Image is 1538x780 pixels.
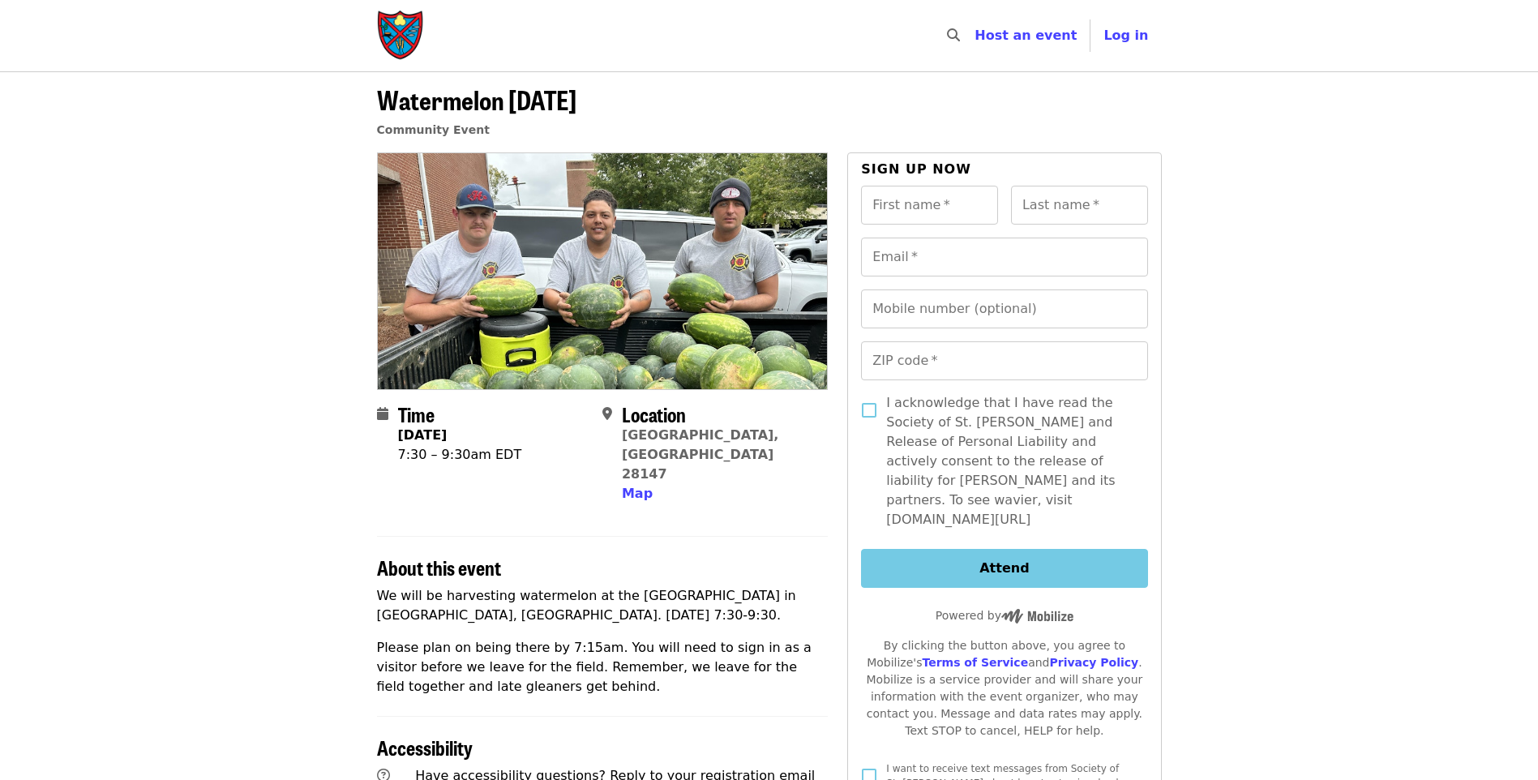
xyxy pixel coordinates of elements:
span: I acknowledge that I have read the Society of St. [PERSON_NAME] and Release of Personal Liability... [886,393,1134,529]
input: Email [861,238,1147,276]
p: Please plan on being there by 7:15am. You will need to sign in as a visitor before we leave for t... [377,638,829,696]
strong: [DATE] [398,427,448,443]
i: map-marker-alt icon [602,406,612,422]
button: Attend [861,549,1147,588]
a: Privacy Policy [1049,656,1138,669]
a: Terms of Service [922,656,1028,669]
i: search icon [947,28,960,43]
span: Powered by [936,609,1073,622]
span: Log in [1103,28,1148,43]
a: Host an event [975,28,1077,43]
i: calendar icon [377,406,388,422]
button: Map [622,484,653,504]
input: Last name [1011,186,1148,225]
a: [GEOGRAPHIC_DATA], [GEOGRAPHIC_DATA] 28147 [622,427,779,482]
button: Log in [1090,19,1161,52]
div: By clicking the button above, you agree to Mobilize's and . Mobilize is a service provider and wi... [861,637,1147,739]
input: Mobile number (optional) [861,289,1147,328]
input: Search [970,16,983,55]
p: We will be harvesting watermelon at the [GEOGRAPHIC_DATA] in [GEOGRAPHIC_DATA], [GEOGRAPHIC_DATA]... [377,586,829,625]
img: Society of St. Andrew - Home [377,10,426,62]
span: Map [622,486,653,501]
a: Community Event [377,123,490,136]
img: Watermelon Thursday, 8/21/25 organized by Society of St. Andrew [378,153,828,388]
div: 7:30 – 9:30am EDT [398,445,522,465]
span: Watermelon [DATE] [377,80,576,118]
span: Accessibility [377,733,473,761]
img: Powered by Mobilize [1001,609,1073,624]
span: Sign up now [861,161,971,177]
input: ZIP code [861,341,1147,380]
span: About this event [377,553,501,581]
span: Location [622,400,686,428]
span: Time [398,400,435,428]
input: First name [861,186,998,225]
